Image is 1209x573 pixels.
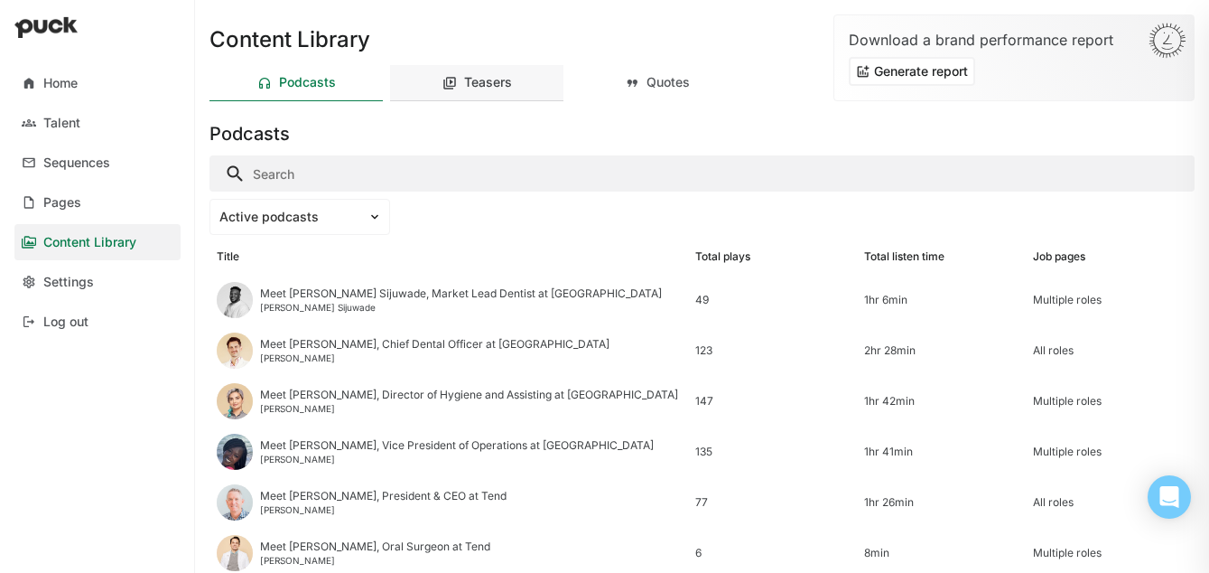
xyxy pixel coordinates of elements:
img: Sun-D3Rjj4Si.svg [1149,23,1186,59]
div: [PERSON_NAME] [260,403,678,414]
div: Multiple roles [1033,395,1187,408]
div: 1hr 42min [864,395,1018,408]
div: [PERSON_NAME] [260,504,507,515]
div: 1hr 26min [864,496,1018,509]
div: 135 [695,446,850,458]
div: [PERSON_NAME] [260,352,609,363]
div: 1hr 41min [864,446,1018,458]
div: Settings [43,275,94,290]
a: Pages [14,184,181,221]
div: Pages [43,195,81,211]
div: Open Intercom Messenger [1148,475,1191,519]
button: Generate report [849,57,975,86]
div: Content Library [43,235,136,250]
div: Job pages [1033,250,1085,263]
div: Multiple roles [1033,294,1187,306]
input: Search [209,155,1195,192]
div: Talent [43,116,80,131]
div: Multiple roles [1033,446,1187,458]
div: 8min [864,547,1018,559]
div: 147 [695,395,850,408]
div: Download a brand performance report [849,30,1179,50]
div: [PERSON_NAME] [260,555,490,566]
div: Sequences [43,155,110,171]
a: Content Library [14,224,181,260]
a: Home [14,65,181,101]
div: Podcasts [279,75,336,90]
div: Meet [PERSON_NAME], Director of Hygiene and Assisting at [GEOGRAPHIC_DATA] [260,389,678,401]
div: 2hr 28min [864,344,1018,357]
div: Log out [43,315,88,330]
div: Title [217,250,239,263]
h3: Podcasts [209,123,290,145]
div: Meet [PERSON_NAME], Oral Surgeon at Tend [260,540,490,553]
div: All roles [1033,344,1187,357]
div: [PERSON_NAME] Sijuwade [260,302,662,313]
h1: Content Library [209,29,370,51]
a: Talent [14,105,181,141]
div: Meet [PERSON_NAME], Vice President of Operations at [GEOGRAPHIC_DATA] [260,439,654,452]
div: 1hr 6min [864,294,1018,306]
a: Sequences [14,145,181,181]
div: All roles [1033,496,1187,509]
div: Total plays [695,250,750,263]
div: [PERSON_NAME] [260,454,654,465]
div: Meet [PERSON_NAME], Chief Dental Officer at [GEOGRAPHIC_DATA] [260,338,609,351]
a: Settings [14,264,181,300]
div: Meet [PERSON_NAME], President & CEO at Tend [260,490,507,503]
div: Home [43,76,78,91]
div: 6 [695,547,850,559]
div: 77 [695,496,850,509]
div: Multiple roles [1033,547,1187,559]
div: Teasers [464,75,512,90]
div: 49 [695,294,850,306]
div: Meet [PERSON_NAME] Sijuwade, Market Lead Dentist at [GEOGRAPHIC_DATA] [260,287,662,300]
div: Total listen time [864,250,944,263]
div: 123 [695,344,850,357]
div: Quotes [646,75,690,90]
